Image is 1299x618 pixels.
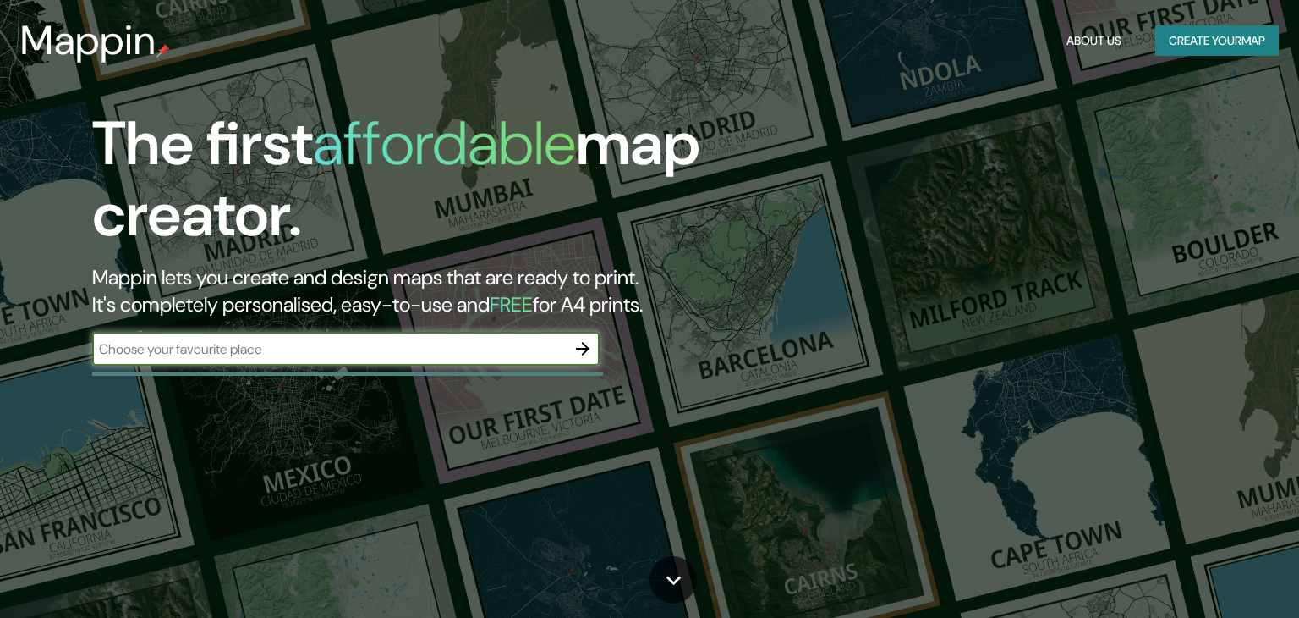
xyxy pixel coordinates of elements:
[20,17,156,64] h3: Mappin
[313,104,576,183] h1: affordable
[1060,25,1128,57] button: About Us
[92,339,566,359] input: Choose your favourite place
[92,108,742,264] h1: The first map creator.
[490,291,533,317] h5: FREE
[1155,25,1279,57] button: Create yourmap
[92,264,742,318] h2: Mappin lets you create and design maps that are ready to print. It's completely personalised, eas...
[156,44,170,58] img: mappin-pin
